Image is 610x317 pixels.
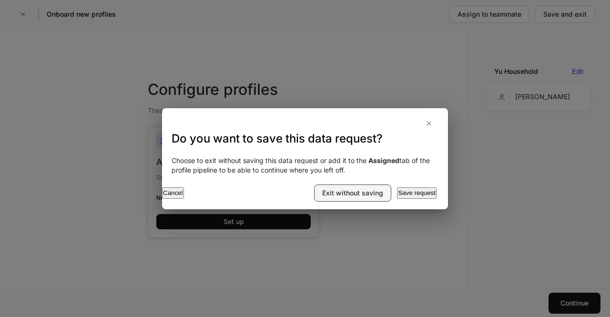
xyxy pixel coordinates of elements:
div: Cancel [163,188,183,198]
div: Choose to exit without saving this data request or add it to the tab of the profile pipeline to b... [162,146,448,184]
div: Exit without saving [322,188,383,198]
strong: Assigned [368,156,399,164]
button: Exit without saving [314,184,391,202]
button: Save request [397,187,437,199]
div: Save request [398,188,436,198]
button: Cancel [162,187,184,199]
h3: Do you want to save this data request? [172,131,438,146]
